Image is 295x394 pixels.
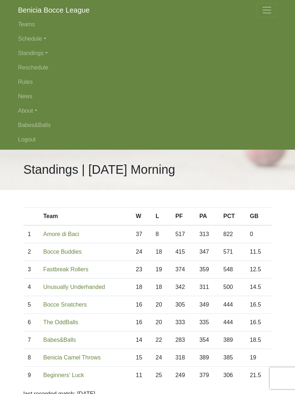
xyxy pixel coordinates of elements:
a: Benicia Camel Throws [43,354,101,361]
a: Rules [18,75,277,89]
td: 385 [219,349,246,367]
td: 16.5 [245,296,272,314]
a: Beginners' Luck [43,372,84,378]
button: Toggle navigation [257,3,277,17]
td: 389 [219,331,246,349]
td: 20 [151,314,171,331]
td: 12.5 [245,261,272,278]
a: Babes&Balls [18,118,277,132]
td: 822 [219,225,246,243]
a: About [18,104,277,118]
a: Bocce Buddies [43,249,82,255]
a: Amore di Baci [43,231,79,237]
td: 379 [195,367,219,384]
a: Benicia Bocce League [18,3,90,17]
td: 14.5 [245,278,272,296]
td: 21.5 [245,367,272,384]
td: 24 [151,349,171,367]
td: 283 [171,331,195,349]
td: 14 [132,331,151,349]
a: Logout [18,132,277,147]
td: 374 [171,261,195,278]
td: 349 [195,296,219,314]
td: 500 [219,278,246,296]
td: 444 [219,314,246,331]
td: 19 [245,349,272,367]
th: PCT [219,208,246,226]
td: 571 [219,243,246,261]
td: 37 [132,225,151,243]
td: 1 [23,225,39,243]
td: 318 [171,349,195,367]
td: 16.5 [245,314,272,331]
th: W [132,208,151,226]
td: 249 [171,367,195,384]
td: 6 [23,314,39,331]
td: 18.5 [245,331,272,349]
td: 9 [23,367,39,384]
td: 3 [23,261,39,278]
td: 354 [195,331,219,349]
a: Standings [18,46,277,60]
td: 18 [151,278,171,296]
a: News [18,89,277,104]
td: 23 [132,261,151,278]
h1: Standings | [DATE] Morning [23,162,175,177]
td: 335 [195,314,219,331]
td: 16 [132,296,151,314]
td: 22 [151,331,171,349]
td: 24 [132,243,151,261]
td: 0 [245,225,272,243]
a: Bocce Snatchers [43,302,87,308]
td: 5 [23,296,39,314]
th: GB [245,208,272,226]
td: 8 [151,225,171,243]
td: 8 [23,349,39,367]
th: L [151,208,171,226]
td: 548 [219,261,246,278]
td: 305 [171,296,195,314]
td: 342 [171,278,195,296]
a: Reschedule [18,60,277,75]
td: 7 [23,331,39,349]
th: Team [39,208,131,226]
a: Schedule [18,32,277,46]
td: 2 [23,243,39,261]
a: Teams [18,17,277,32]
td: 15 [132,349,151,367]
td: 11 [132,367,151,384]
a: Unusually Underhanded [43,284,105,290]
td: 311 [195,278,219,296]
td: 19 [151,261,171,278]
td: 444 [219,296,246,314]
td: 20 [151,296,171,314]
td: 333 [171,314,195,331]
td: 347 [195,243,219,261]
td: 16 [132,314,151,331]
th: PA [195,208,219,226]
td: 4 [23,278,39,296]
td: 18 [132,278,151,296]
a: Babes&Balls [43,337,76,343]
td: 25 [151,367,171,384]
td: 306 [219,367,246,384]
td: 517 [171,225,195,243]
td: 18 [151,243,171,261]
td: 359 [195,261,219,278]
td: 389 [195,349,219,367]
th: PF [171,208,195,226]
a: The OddBalls [43,319,78,325]
a: Fastbreak Rollers [43,266,88,272]
td: 11.5 [245,243,272,261]
td: 313 [195,225,219,243]
td: 415 [171,243,195,261]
